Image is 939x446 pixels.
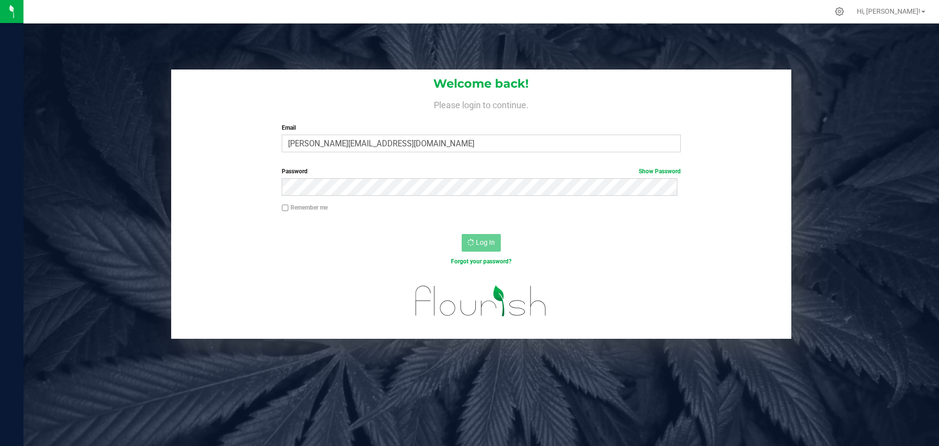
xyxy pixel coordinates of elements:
[171,77,791,90] h1: Welcome back!
[282,168,308,175] span: Password
[833,7,846,16] div: Manage settings
[282,205,289,211] input: Remember me
[639,168,681,175] a: Show Password
[857,7,920,15] span: Hi, [PERSON_NAME]!
[451,258,512,265] a: Forgot your password?
[282,203,328,212] label: Remember me
[282,123,680,132] label: Email
[476,238,495,246] span: Log In
[462,234,501,252] button: Log In
[171,98,791,110] h4: Please login to continue.
[403,276,559,326] img: flourish_logo.svg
